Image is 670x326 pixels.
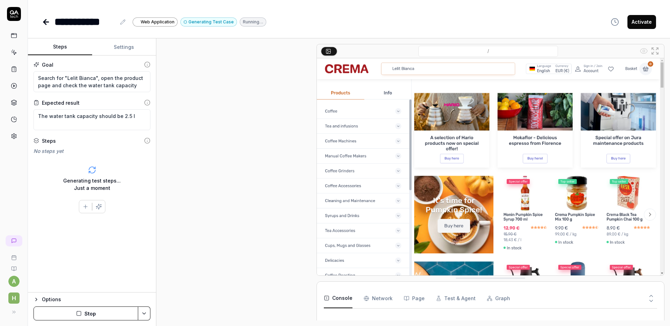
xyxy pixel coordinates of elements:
a: Web Application [133,17,178,27]
button: h [3,287,25,305]
a: Documentation [3,260,25,272]
button: a [8,276,20,287]
button: Page [404,289,425,308]
div: Expected result [42,99,80,106]
button: Show all interative elements [638,45,649,57]
img: Screenshot [317,58,664,275]
button: Steps [28,39,92,55]
div: Options [42,295,150,304]
button: Stop [33,306,138,320]
button: Console [324,289,352,308]
button: Generating Test Case [180,17,237,27]
button: Open in full screen [649,45,661,57]
a: New conversation [6,235,22,246]
button: Graph [487,289,510,308]
button: Options [33,295,150,304]
span: h [8,292,20,304]
button: View version history [606,15,623,29]
div: Goal [42,61,53,68]
a: Book a call with us [3,249,25,260]
button: Network [364,289,393,308]
div: Steps [42,137,56,145]
div: Running… [240,17,266,27]
button: Test & Agent [436,289,476,308]
button: Settings [92,39,156,55]
div: No steps yet [33,147,150,155]
div: Generating test steps... Just a moment [63,177,121,192]
button: Activate [627,15,656,29]
span: Web Application [141,19,174,25]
